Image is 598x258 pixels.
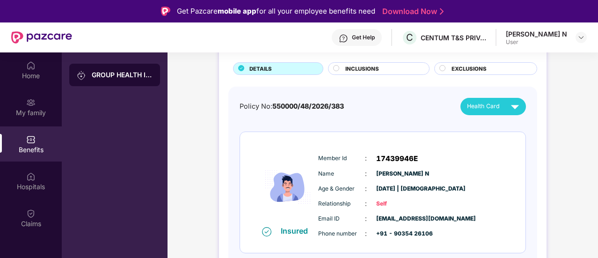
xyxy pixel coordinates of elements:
[382,7,441,16] a: Download Now
[177,6,375,17] div: Get Pazcare for all your employee benefits need
[318,214,365,223] span: Email ID
[240,101,344,112] div: Policy No:
[345,65,379,73] span: INCLUSIONS
[352,34,375,41] div: Get Help
[249,65,272,73] span: DETAILS
[506,29,567,38] div: [PERSON_NAME] N
[460,98,526,115] button: Health Card
[339,34,348,43] img: svg+xml;base64,PHN2ZyBpZD0iSGVscC0zMngzMiIgeG1sbnM9Imh0dHA6Ly93d3cudzMub3JnLzIwMDAvc3ZnIiB3aWR0aD...
[376,170,423,178] span: [PERSON_NAME] N
[365,214,367,224] span: :
[365,153,367,163] span: :
[376,214,423,223] span: [EMAIL_ADDRESS][DOMAIN_NAME]
[26,61,36,70] img: svg+xml;base64,PHN2ZyBpZD0iSG9tZSIgeG1sbnM9Imh0dHA6Ly93d3cudzMub3JnLzIwMDAvc3ZnIiB3aWR0aD0iMjAiIG...
[365,199,367,209] span: :
[26,209,36,218] img: svg+xml;base64,PHN2ZyBpZD0iQ2xhaW0iIHhtbG5zPSJodHRwOi8vd3d3LnczLm9yZy8yMDAwL3N2ZyIgd2lkdGg9IjIwIi...
[318,184,365,193] span: Age & Gender
[440,7,444,16] img: Stroke
[365,229,367,239] span: :
[318,154,365,163] span: Member Id
[452,65,487,73] span: EXCLUSIONS
[77,71,86,80] img: svg+xml;base64,PHN2ZyB3aWR0aD0iMjAiIGhlaWdodD0iMjAiIHZpZXdCb3g9IjAgMCAyMCAyMCIgZmlsbD0ibm9uZSIgeG...
[376,184,423,193] span: [DATE] | [DEMOGRAPHIC_DATA]
[318,229,365,238] span: Phone number
[318,199,365,208] span: Relationship
[506,38,567,46] div: User
[11,31,72,44] img: New Pazcare Logo
[26,135,36,144] img: svg+xml;base64,PHN2ZyBpZD0iQmVuZWZpdHMiIHhtbG5zPSJodHRwOi8vd3d3LnczLm9yZy8yMDAwL3N2ZyIgd2lkdGg9Ij...
[467,102,500,111] span: Health Card
[26,172,36,181] img: svg+xml;base64,PHN2ZyBpZD0iSG9zcGl0YWxzIiB4bWxucz0iaHR0cDovL3d3dy53My5vcmcvMjAwMC9zdmciIHdpZHRoPS...
[262,227,271,236] img: svg+xml;base64,PHN2ZyB4bWxucz0iaHR0cDovL3d3dy53My5vcmcvMjAwMC9zdmciIHdpZHRoPSIxNiIgaGVpZ2h0PSIxNi...
[260,148,316,226] img: icon
[26,98,36,107] img: svg+xml;base64,PHN2ZyB3aWR0aD0iMjAiIGhlaWdodD0iMjAiIHZpZXdCb3g9IjAgMCAyMCAyMCIgZmlsbD0ibm9uZSIgeG...
[421,33,486,42] div: CENTUM T&S PRIVATE LIMITED
[318,170,365,178] span: Name
[161,7,170,16] img: Logo
[406,32,413,43] span: C
[507,98,523,115] img: svg+xml;base64,PHN2ZyB4bWxucz0iaHR0cDovL3d3dy53My5vcmcvMjAwMC9zdmciIHZpZXdCb3g9IjAgMCAyNCAyNCIgd2...
[376,199,423,208] span: Self
[365,184,367,194] span: :
[218,7,256,15] strong: mobile app
[365,169,367,179] span: :
[92,70,153,80] div: GROUP HEALTH INSURANCE
[272,102,344,110] span: 550000/48/2026/383
[376,229,423,238] span: +91 - 90354 26106
[376,153,418,164] span: 17439946E
[281,226,314,236] div: Insured
[577,34,585,41] img: svg+xml;base64,PHN2ZyBpZD0iRHJvcGRvd24tMzJ4MzIiIHhtbG5zPSJodHRwOi8vd3d3LnczLm9yZy8yMDAwL3N2ZyIgd2...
